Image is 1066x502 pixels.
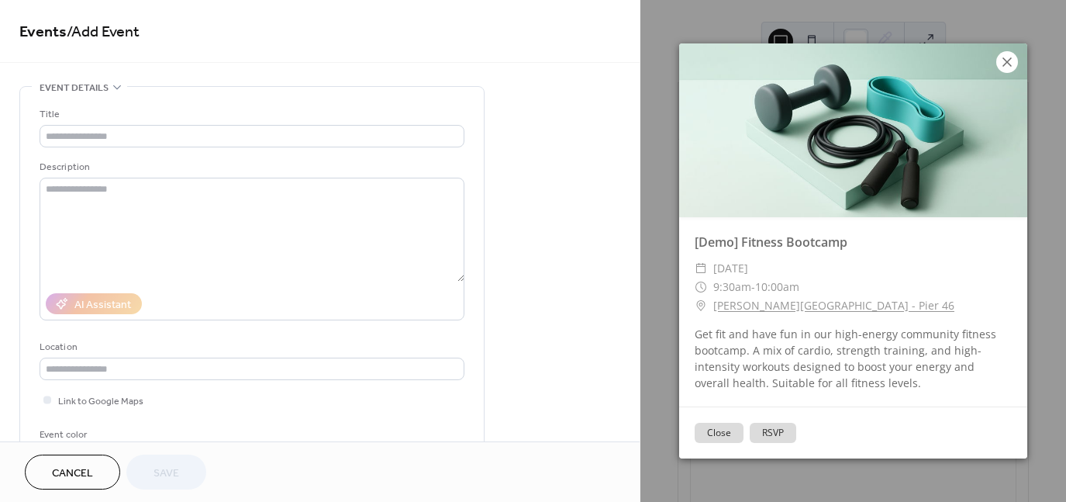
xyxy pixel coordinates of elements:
[40,106,461,123] div: Title
[750,423,796,443] button: RSVP
[40,159,461,175] div: Description
[755,279,799,294] span: 10:00am
[67,17,140,47] span: / Add Event
[40,80,109,96] span: Event details
[40,339,461,355] div: Location
[52,466,93,482] span: Cancel
[40,427,156,443] div: Event color
[679,233,1027,251] div: [Demo] Fitness Bootcamp
[713,259,748,278] span: [DATE]
[19,17,67,47] a: Events
[679,326,1027,391] div: Get fit and have fun in our high-energy community fitness bootcamp. A mix of cardio, strength tra...
[695,296,707,315] div: ​
[58,393,143,410] span: Link to Google Maps
[25,455,120,490] button: Cancel
[695,278,707,296] div: ​
[751,279,755,294] span: -
[713,279,751,294] span: 9:30am
[695,423,743,443] button: Close
[695,259,707,278] div: ​
[713,296,954,315] a: [PERSON_NAME][GEOGRAPHIC_DATA] - Pier 46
